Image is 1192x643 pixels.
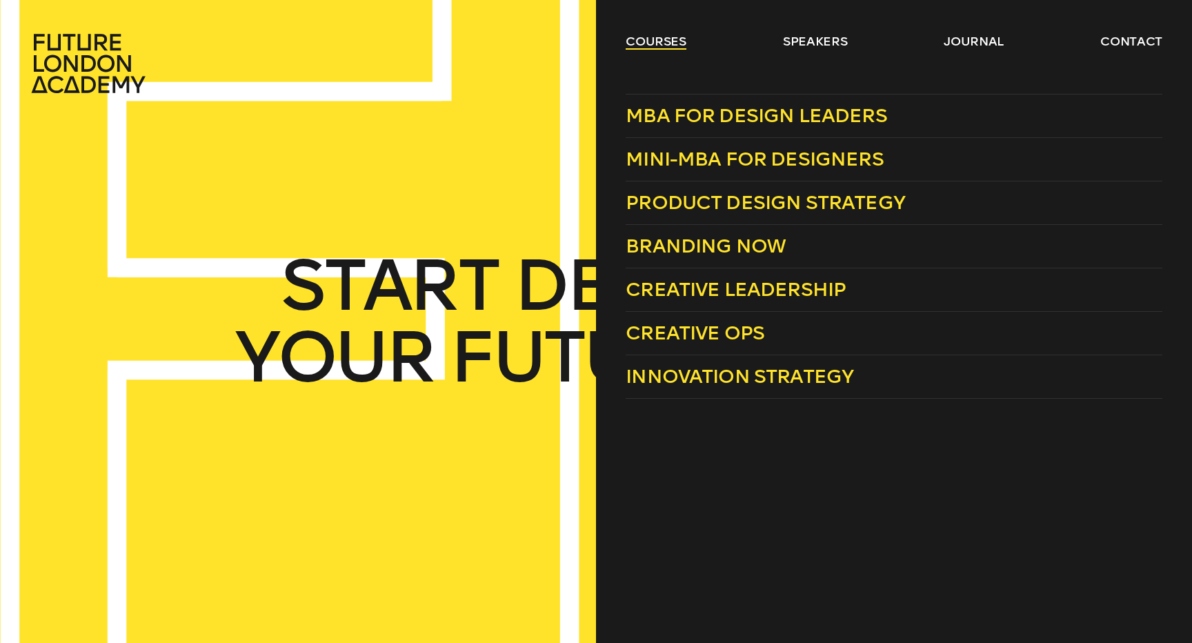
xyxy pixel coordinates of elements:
[626,225,1162,268] a: Branding Now
[1100,33,1162,50] a: contact
[944,33,1004,50] a: journal
[626,355,1162,399] a: Innovation Strategy
[626,104,887,127] span: MBA for Design Leaders
[626,268,1162,312] a: Creative Leadership
[626,365,853,388] span: Innovation Strategy
[626,148,884,170] span: Mini-MBA for Designers
[626,278,846,301] span: Creative Leadership
[626,312,1162,355] a: Creative Ops
[626,138,1162,181] a: Mini-MBA for Designers
[626,94,1162,138] a: MBA for Design Leaders
[626,33,686,50] a: courses
[626,321,764,344] span: Creative Ops
[626,181,1162,225] a: Product Design Strategy
[783,33,847,50] a: speakers
[626,191,905,214] span: Product Design Strategy
[626,235,786,257] span: Branding Now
